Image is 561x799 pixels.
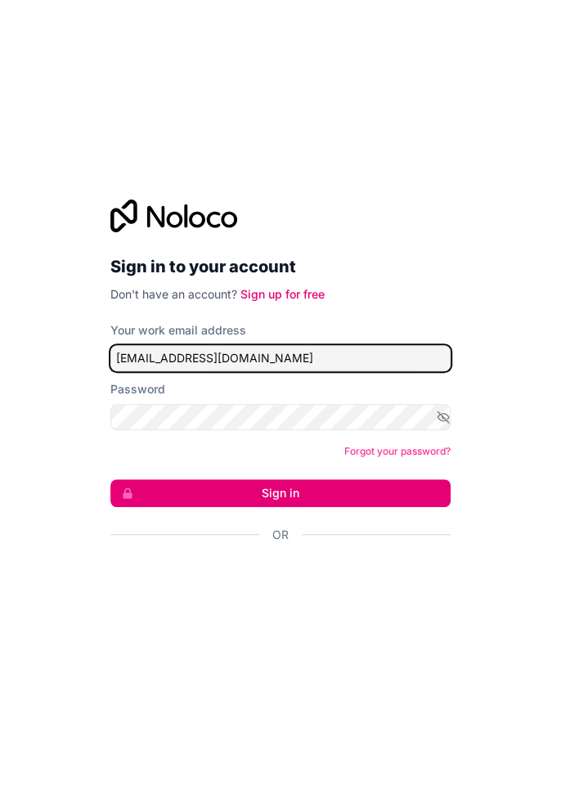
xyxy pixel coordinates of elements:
label: Password [110,381,165,397]
button: Sign in [110,479,451,507]
span: Or [272,527,289,543]
label: Your work email address [110,322,246,339]
span: Don't have an account? [110,287,237,301]
iframe: Sign in with Google Button [102,561,446,597]
h2: Sign in to your account [110,252,451,281]
input: Password [110,404,451,430]
a: Sign up for free [240,287,325,301]
a: Forgot your password? [344,445,451,457]
input: Email address [110,345,451,371]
